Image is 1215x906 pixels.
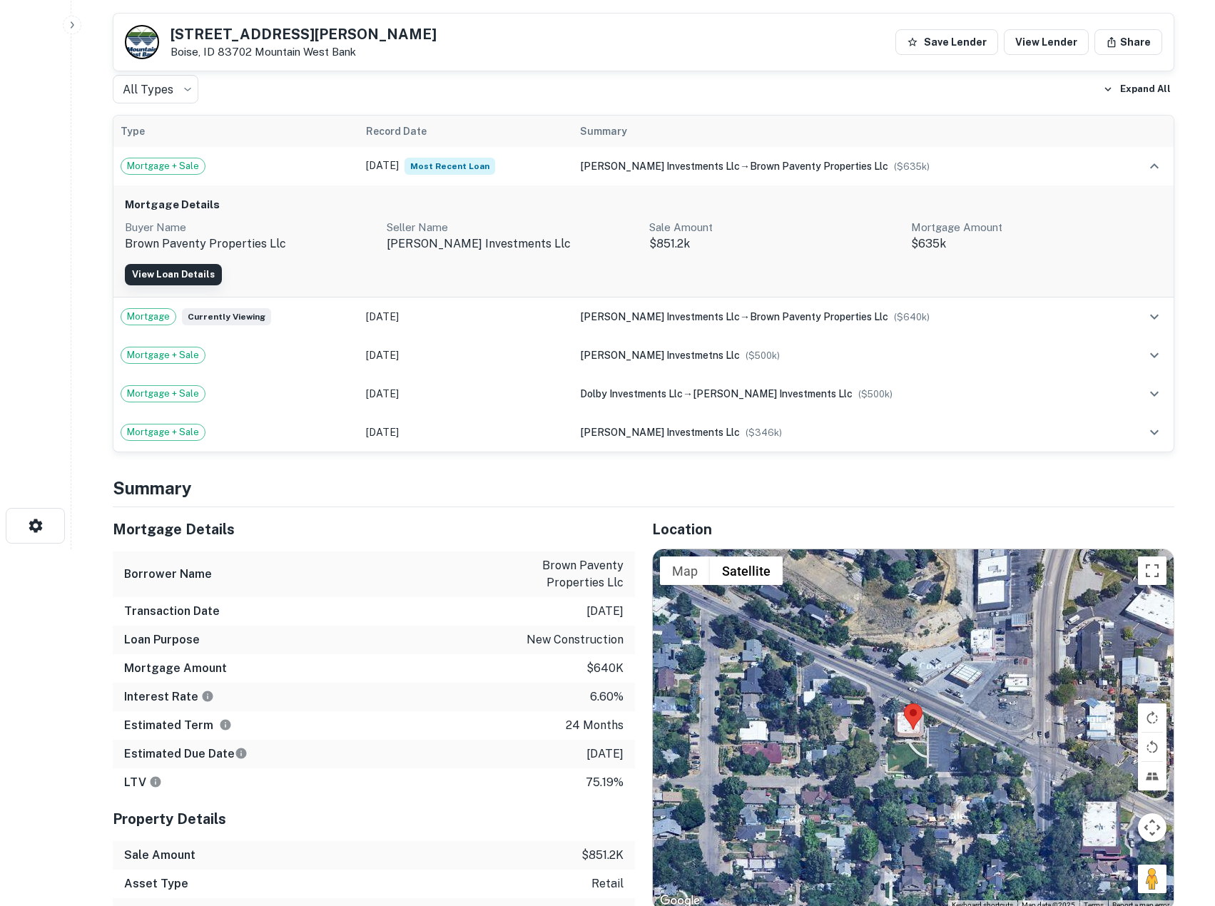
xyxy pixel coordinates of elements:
[1094,29,1162,55] button: Share
[124,717,232,734] h6: Estimated Term
[911,219,1162,236] p: Mortgage Amount
[124,774,162,791] h6: LTV
[124,745,248,763] h6: Estimated Due Date
[652,519,1174,540] h5: Location
[125,219,376,236] p: Buyer Name
[586,660,624,677] p: $640k
[359,147,573,185] td: [DATE]
[1142,343,1166,367] button: expand row
[895,29,998,55] button: Save Lender
[591,875,624,892] p: retail
[125,197,1162,213] h6: Mortgage Details
[113,519,635,540] h5: Mortgage Details
[1142,154,1166,178] button: expand row
[1138,813,1166,842] button: Map camera controls
[580,350,740,361] span: [PERSON_NAME] investmetns llc
[649,219,900,236] p: Sale Amount
[1138,556,1166,585] button: Toggle fullscreen view
[235,747,248,760] svg: Estimate is based on a standard schedule for this type of loan.
[1138,703,1166,732] button: Rotate map clockwise
[1142,305,1166,329] button: expand row
[124,847,195,864] h6: Sale Amount
[527,631,624,648] p: new construction
[121,310,176,324] span: Mortgage
[1138,762,1166,790] button: Tilt map
[124,660,227,677] h6: Mortgage Amount
[359,336,573,375] td: [DATE]
[1099,78,1174,100] button: Expand All
[171,27,437,41] h5: [STREET_ADDRESS][PERSON_NAME]
[746,427,782,438] span: ($ 346k )
[405,158,495,175] span: Most Recent Loan
[894,161,930,172] span: ($ 635k )
[219,718,232,731] svg: Term is based on a standard schedule for this type of loan.
[1142,420,1166,444] button: expand row
[894,312,930,322] span: ($ 640k )
[124,688,214,706] h6: Interest Rate
[580,309,1109,325] div: →
[387,219,638,236] p: Seller Name
[580,158,1109,174] div: →
[911,235,1162,253] p: $635k
[1004,29,1089,55] a: View Lender
[113,116,360,147] th: Type
[580,427,740,438] span: [PERSON_NAME] investments llc
[113,808,635,830] h5: Property Details
[121,348,205,362] span: Mortgage + Sale
[359,297,573,336] td: [DATE]
[124,566,212,583] h6: Borrower Name
[171,46,437,58] p: Boise, ID 83702
[495,557,624,591] p: brown paventy properties llc
[580,388,683,399] span: dolby investments llc
[750,311,888,322] span: brown paventy properties llc
[580,311,740,322] span: [PERSON_NAME] investments llc
[359,375,573,413] td: [DATE]
[387,235,638,253] p: [PERSON_NAME] investments llc
[359,116,573,147] th: Record Date
[149,775,162,788] svg: LTVs displayed on the website are for informational purposes only and may be reported incorrectly...
[660,556,710,585] button: Show street map
[1142,382,1166,406] button: expand row
[580,386,1109,402] div: →
[1144,792,1215,860] iframe: Chat Widget
[121,387,205,401] span: Mortgage + Sale
[113,475,1174,501] h4: Summary
[121,425,205,439] span: Mortgage + Sale
[649,235,900,253] p: $851.2k
[125,264,222,285] a: View Loan Details
[125,235,376,253] p: brown paventy properties llc
[182,308,271,325] span: Currently viewing
[590,688,624,706] p: 6.60%
[710,556,783,585] button: Show satellite imagery
[1138,865,1166,893] button: Drag Pegman onto the map to open Street View
[359,413,573,452] td: [DATE]
[586,774,624,791] p: 75.19%
[586,745,624,763] p: [DATE]
[124,631,200,648] h6: Loan Purpose
[124,603,220,620] h6: Transaction Date
[586,603,624,620] p: [DATE]
[566,717,624,734] p: 24 months
[746,350,780,361] span: ($ 500k )
[750,161,888,172] span: brown paventy properties llc
[121,159,205,173] span: Mortgage + Sale
[124,875,188,892] h6: Asset Type
[581,847,624,864] p: $851.2k
[573,116,1116,147] th: Summary
[693,388,853,399] span: [PERSON_NAME] investments llc
[1138,733,1166,761] button: Rotate map counterclockwise
[580,161,740,172] span: [PERSON_NAME] investments llc
[255,46,356,58] a: Mountain West Bank
[113,75,198,103] div: All Types
[201,690,214,703] svg: The interest rates displayed on the website are for informational purposes only and may be report...
[858,389,893,399] span: ($ 500k )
